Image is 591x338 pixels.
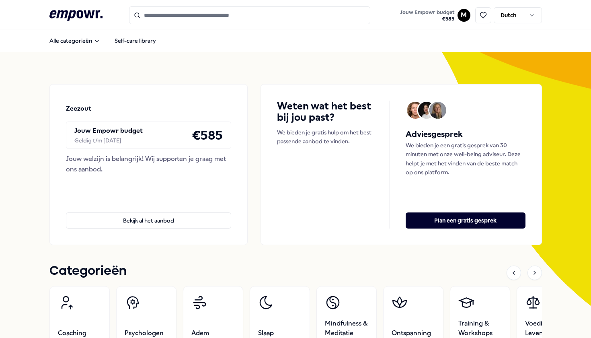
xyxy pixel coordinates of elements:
span: Ontspanning [392,328,431,338]
span: Jouw Empowr budget [400,9,454,16]
div: Geldig t/m [DATE] [74,136,143,145]
span: Training & Workshops [458,319,502,338]
h4: € 585 [192,125,223,145]
img: Avatar [429,102,446,119]
nav: Main [43,33,162,49]
button: Alle categorieën [43,33,107,49]
a: Self-care library [108,33,162,49]
span: Adem [191,328,209,338]
h5: Adviesgesprek [406,128,525,141]
h1: Categorieën [49,261,127,281]
span: Psychologen [125,328,164,338]
button: Bekijk al het aanbod [66,212,232,229]
p: We bieden je een gratis gesprek van 30 minuten met onze well-being adviseur. Deze helpt je met he... [406,141,525,177]
span: Mindfulness & Meditatie [325,319,368,338]
span: Slaap [258,328,274,338]
img: Avatar [418,102,435,119]
p: We bieden je gratis hulp om het best passende aanbod te vinden. [277,128,373,146]
h4: Weten wat het best bij jou past? [277,101,373,123]
span: Voeding & Levensstijl [525,319,568,338]
button: M [458,9,470,22]
a: Jouw Empowr budget€585 [397,7,458,24]
div: Jouw welzijn is belangrijk! Wij supporten je graag met ons aanbod. [66,154,232,174]
p: Jouw Empowr budget [74,126,143,136]
button: Jouw Empowr budget€585 [398,8,456,24]
span: Coaching [58,328,86,338]
img: Avatar [407,102,424,119]
a: Bekijk al het aanbod [66,200,232,229]
span: € 585 [400,16,454,22]
input: Search for products, categories or subcategories [129,6,370,24]
p: Zeezout [66,103,91,114]
button: Plan een gratis gesprek [406,212,525,229]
